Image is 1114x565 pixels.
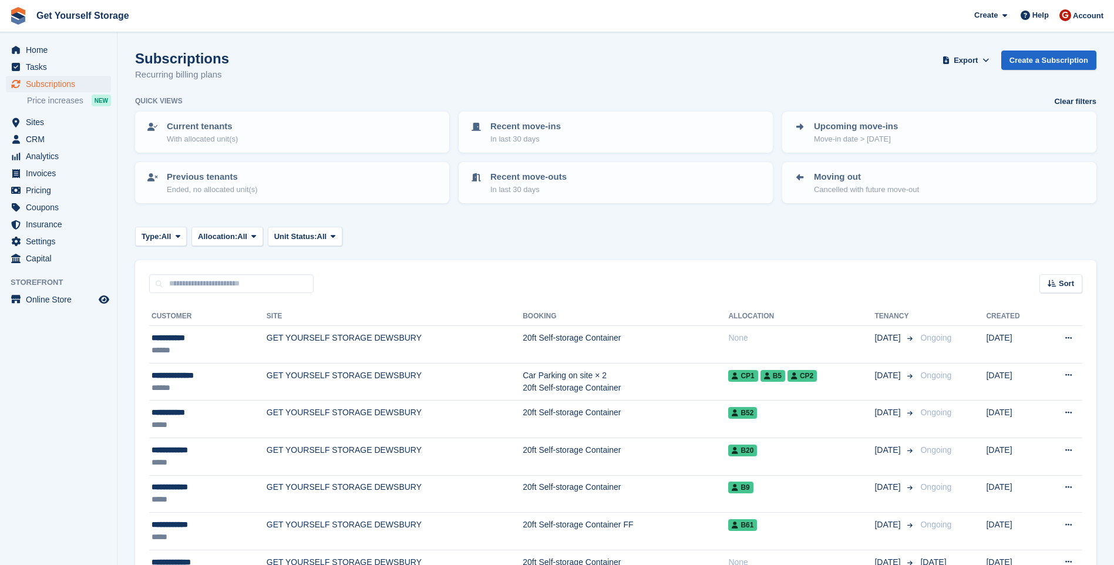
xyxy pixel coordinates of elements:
[986,513,1041,550] td: [DATE]
[523,363,728,401] td: Car Parking on site × 2 20ft Self-storage Container
[874,332,903,344] span: [DATE]
[267,475,523,513] td: GET YOURSELF STORAGE DEWSBURY
[6,216,111,233] a: menu
[787,370,817,382] span: CP2
[814,184,919,196] p: Cancelled with future move-out
[523,438,728,475] td: 20ft Self-storage Container
[728,407,757,419] span: B52
[874,369,903,382] span: [DATE]
[26,199,96,216] span: Coupons
[26,59,96,75] span: Tasks
[986,326,1041,364] td: [DATE]
[974,9,998,21] span: Create
[191,227,263,246] button: Allocation: All
[6,148,111,164] a: menu
[986,401,1041,438] td: [DATE]
[523,307,728,326] th: Booking
[135,227,187,246] button: Type: All
[814,120,898,133] p: Upcoming move-ins
[1073,10,1103,22] span: Account
[874,307,916,326] th: Tenancy
[6,42,111,58] a: menu
[783,113,1095,152] a: Upcoming move-ins Move-in date > [DATE]
[986,475,1041,513] td: [DATE]
[986,363,1041,401] td: [DATE]
[97,292,111,307] a: Preview store
[142,231,161,243] span: Type:
[920,520,951,529] span: Ongoing
[1001,51,1096,70] a: Create a Subscription
[6,291,111,308] a: menu
[32,6,134,25] a: Get Yourself Storage
[135,68,229,82] p: Recurring billing plans
[26,76,96,92] span: Subscriptions
[237,231,247,243] span: All
[26,42,96,58] span: Home
[460,163,772,202] a: Recent move-outs In last 30 days
[149,307,267,326] th: Customer
[874,444,903,456] span: [DATE]
[26,131,96,147] span: CRM
[6,114,111,130] a: menu
[728,519,757,531] span: B61
[920,371,951,380] span: Ongoing
[523,475,728,513] td: 20ft Self-storage Container
[920,333,951,342] span: Ongoing
[490,133,561,145] p: In last 30 days
[268,227,342,246] button: Unit Status: All
[267,513,523,550] td: GET YOURSELF STORAGE DEWSBURY
[26,148,96,164] span: Analytics
[317,231,327,243] span: All
[920,482,951,492] span: Ongoing
[267,363,523,401] td: GET YOURSELF STORAGE DEWSBURY
[267,307,523,326] th: Site
[874,519,903,531] span: [DATE]
[136,113,448,152] a: Current tenants With allocated unit(s)
[267,401,523,438] td: GET YOURSELF STORAGE DEWSBURY
[940,51,992,70] button: Export
[26,250,96,267] span: Capital
[27,95,83,106] span: Price increases
[6,131,111,147] a: menu
[728,332,874,344] div: None
[26,165,96,181] span: Invoices
[920,408,951,417] span: Ongoing
[728,307,874,326] th: Allocation
[167,133,238,145] p: With allocated unit(s)
[26,233,96,250] span: Settings
[760,370,785,382] span: B5
[6,165,111,181] a: menu
[6,250,111,267] a: menu
[167,170,258,184] p: Previous tenants
[167,184,258,196] p: Ended, no allocated unit(s)
[783,163,1095,202] a: Moving out Cancelled with future move-out
[6,59,111,75] a: menu
[728,370,758,382] span: CP1
[161,231,171,243] span: All
[27,94,111,107] a: Price increases NEW
[490,184,567,196] p: In last 30 days
[26,216,96,233] span: Insurance
[1059,9,1071,21] img: James Brocklehurst
[6,199,111,216] a: menu
[920,445,951,455] span: Ongoing
[954,55,978,66] span: Export
[1059,278,1074,290] span: Sort
[874,406,903,419] span: [DATE]
[6,233,111,250] a: menu
[6,182,111,199] a: menu
[523,401,728,438] td: 20ft Self-storage Container
[986,438,1041,475] td: [DATE]
[198,231,237,243] span: Allocation:
[490,120,561,133] p: Recent move-ins
[874,481,903,493] span: [DATE]
[26,291,96,308] span: Online Store
[728,445,757,456] span: B20
[274,231,317,243] span: Unit Status:
[986,307,1041,326] th: Created
[1054,96,1096,107] a: Clear filters
[814,133,898,145] p: Move-in date > [DATE]
[136,163,448,202] a: Previous tenants Ended, no allocated unit(s)
[135,51,229,66] h1: Subscriptions
[11,277,117,288] span: Storefront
